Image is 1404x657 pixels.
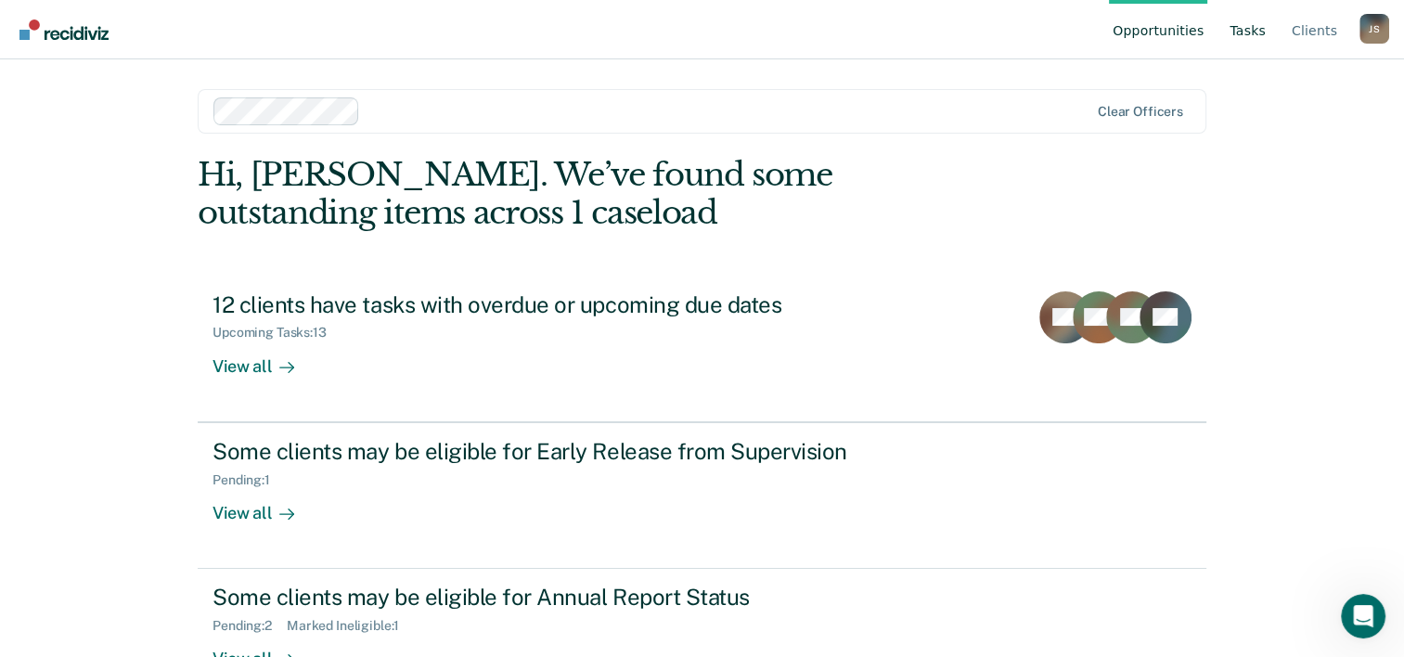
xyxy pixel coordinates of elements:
button: Profile dropdown button [1359,14,1389,44]
div: Pending : 2 [213,618,287,634]
div: Hi, [PERSON_NAME]. We’ve found some outstanding items across 1 caseload [198,156,1004,232]
div: Some clients may be eligible for Annual Report Status [213,584,864,611]
a: 12 clients have tasks with overdue or upcoming due datesUpcoming Tasks:13View all [198,277,1206,422]
div: View all [213,487,316,523]
div: Upcoming Tasks : 13 [213,325,341,341]
a: Some clients may be eligible for Early Release from SupervisionPending:1View all [198,422,1206,569]
div: View all [213,341,316,377]
div: Some clients may be eligible for Early Release from Supervision [213,438,864,465]
div: Pending : 1 [213,472,285,488]
iframe: Intercom live chat [1341,594,1385,638]
img: Recidiviz [19,19,109,40]
div: Marked Ineligible : 1 [287,618,414,634]
div: Clear officers [1098,104,1183,120]
div: 12 clients have tasks with overdue or upcoming due dates [213,291,864,318]
div: J S [1359,14,1389,44]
